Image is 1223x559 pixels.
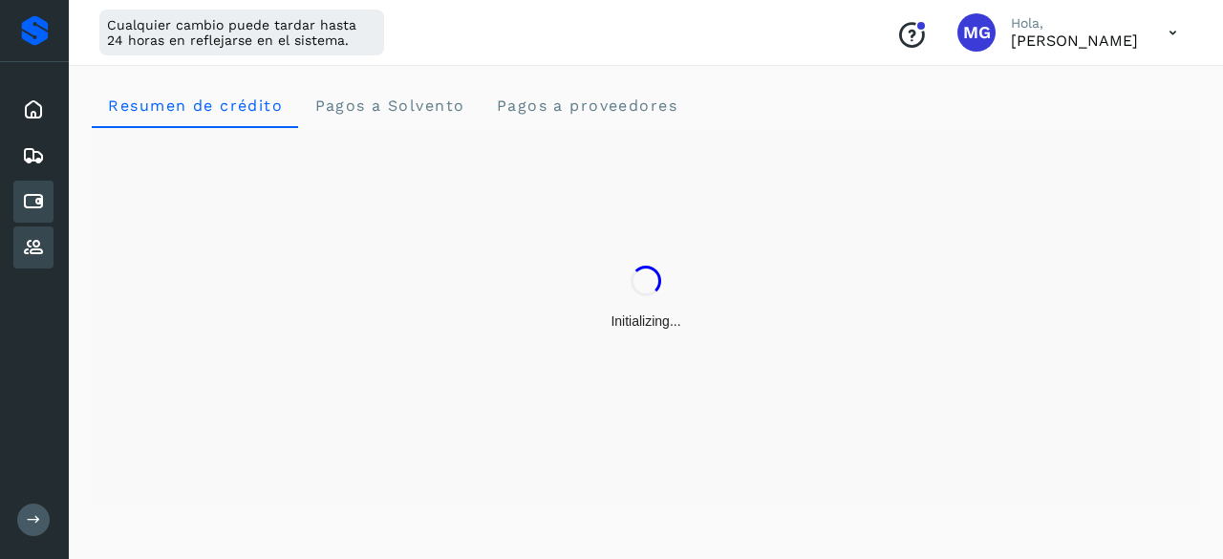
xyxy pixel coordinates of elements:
[107,97,283,115] span: Resumen de crédito
[99,10,384,55] div: Cualquier cambio puede tardar hasta 24 horas en reflejarse en el sistema.
[495,97,677,115] span: Pagos a proveedores
[313,97,464,115] span: Pagos a Solvento
[1011,32,1138,50] p: MANUEL GERARDO VELA
[1011,15,1138,32] p: Hola,
[13,181,54,223] div: Cuentas por pagar
[13,135,54,177] div: Embarques
[13,226,54,269] div: Proveedores
[13,89,54,131] div: Inicio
